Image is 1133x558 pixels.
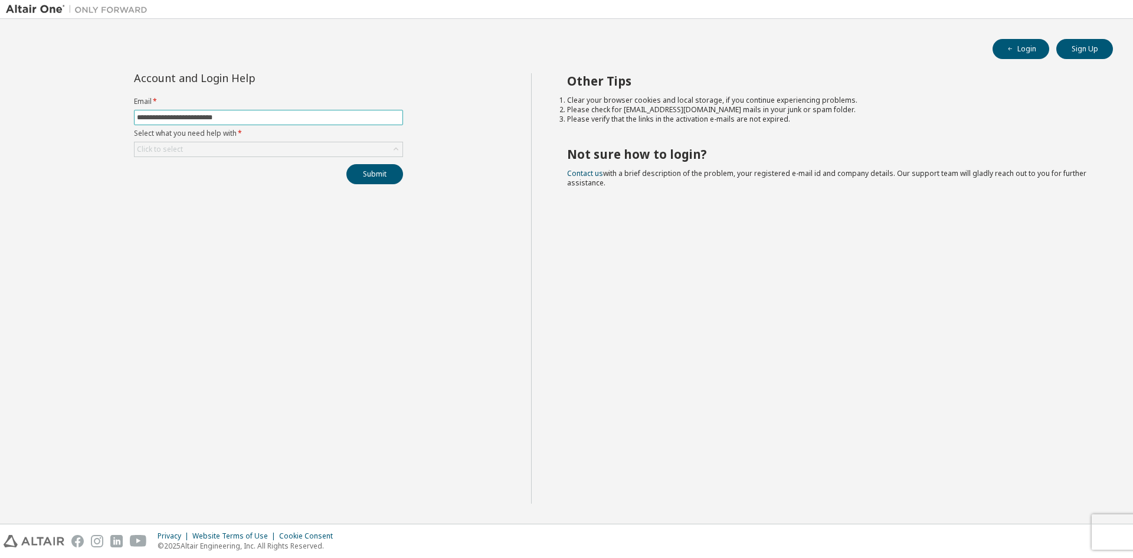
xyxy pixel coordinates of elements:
img: linkedin.svg [110,535,123,547]
label: Email [134,97,403,106]
img: youtube.svg [130,535,147,547]
img: facebook.svg [71,535,84,547]
h2: Not sure how to login? [567,146,1092,162]
a: Contact us [567,168,603,178]
p: © 2025 Altair Engineering, Inc. All Rights Reserved. [158,541,340,551]
div: Click to select [137,145,183,154]
button: Sign Up [1056,39,1113,59]
label: Select what you need help with [134,129,403,138]
button: Submit [346,164,403,184]
div: Account and Login Help [134,73,349,83]
div: Cookie Consent [279,531,340,541]
img: Altair One [6,4,153,15]
li: Clear your browser cookies and local storage, if you continue experiencing problems. [567,96,1092,105]
div: Privacy [158,531,192,541]
span: with a brief description of the problem, your registered e-mail id and company details. Our suppo... [567,168,1086,188]
h2: Other Tips [567,73,1092,89]
div: Click to select [135,142,402,156]
li: Please verify that the links in the activation e-mails are not expired. [567,115,1092,124]
img: altair_logo.svg [4,535,64,547]
li: Please check for [EMAIL_ADDRESS][DOMAIN_NAME] mails in your junk or spam folder. [567,105,1092,115]
div: Website Terms of Use [192,531,279,541]
img: instagram.svg [91,535,103,547]
button: Login [993,39,1049,59]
